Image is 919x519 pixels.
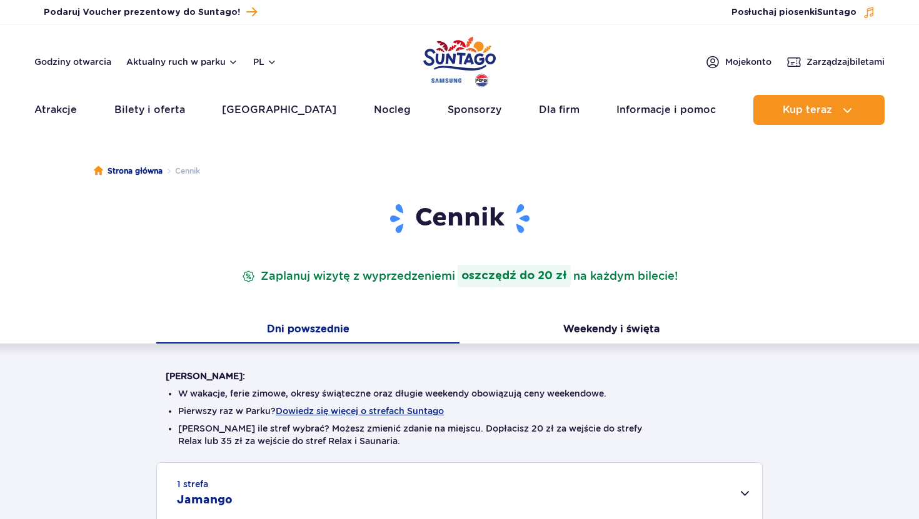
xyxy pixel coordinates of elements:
li: Pierwszy raz w Parku? [178,405,741,417]
a: Mojekonto [705,54,771,69]
a: Godziny otwarcia [34,56,111,68]
button: Aktualny ruch w parku [126,57,238,67]
a: Strona główna [94,165,163,177]
a: Atrakcje [34,95,77,125]
a: Zarządzajbiletami [786,54,885,69]
button: Kup teraz [753,95,885,125]
button: pl [253,56,277,68]
li: Cennik [163,165,200,177]
a: Dla firm [539,95,580,125]
button: Weekendy i święta [459,317,763,344]
strong: [PERSON_NAME]: [166,371,245,381]
strong: oszczędź do 20 zł [458,265,571,287]
a: Sponsorzy [448,95,501,125]
a: Informacje i pomoc [616,95,716,125]
h1: Cennik [166,202,753,235]
p: Zaplanuj wizytę z wyprzedzeniem na każdym bilecie! [239,265,680,287]
li: W wakacje, ferie zimowe, okresy świąteczne oraz długie weekendy obowiązują ceny weekendowe. [178,387,741,400]
small: 1 strefa [177,478,208,490]
span: Podaruj Voucher prezentowy do Suntago! [44,6,240,19]
a: Park of Poland [423,31,496,89]
span: Moje konto [725,56,771,68]
a: Nocleg [374,95,411,125]
a: Bilety i oferta [114,95,185,125]
li: [PERSON_NAME] ile stref wybrać? Możesz zmienić zdanie na miejscu. Dopłacisz 20 zł za wejście do s... [178,422,741,447]
a: Podaruj Voucher prezentowy do Suntago! [44,4,257,21]
span: Suntago [817,8,856,17]
span: Kup teraz [783,104,832,116]
a: [GEOGRAPHIC_DATA] [222,95,336,125]
button: Dni powszednie [156,317,459,344]
button: Dowiedz się więcej o strefach Suntago [276,406,444,416]
button: Posłuchaj piosenkiSuntago [731,6,875,19]
h2: Jamango [177,493,233,508]
span: Zarządzaj biletami [806,56,885,68]
span: Posłuchaj piosenki [731,6,856,19]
